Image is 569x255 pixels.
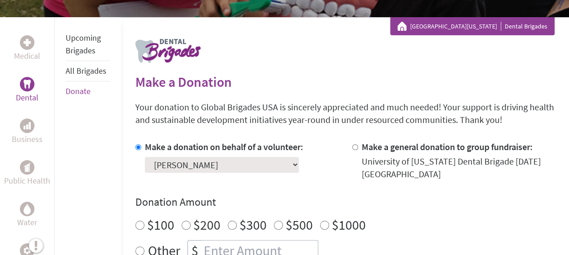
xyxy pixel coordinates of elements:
[147,216,174,233] label: $100
[397,22,547,31] div: Dental Brigades
[16,91,38,104] p: Dental
[66,61,110,81] li: All Brigades
[239,216,267,233] label: $300
[24,122,31,129] img: Business
[193,216,220,233] label: $200
[66,66,106,76] a: All Brigades
[4,160,50,187] a: Public HealthPublic Health
[145,141,303,152] label: Make a donation on behalf of a volunteer:
[4,175,50,187] p: Public Health
[12,133,43,146] p: Business
[66,28,110,61] li: Upcoming Brigades
[66,81,110,101] li: Donate
[24,39,31,46] img: Medical
[332,216,366,233] label: $1000
[16,77,38,104] a: DentalDental
[362,155,555,180] div: University of [US_STATE] Dental Brigade [DATE] [GEOGRAPHIC_DATA]
[14,35,40,62] a: MedicalMedical
[410,22,501,31] a: [GEOGRAPHIC_DATA][US_STATE]
[20,77,34,91] div: Dental
[20,202,34,216] div: Water
[12,118,43,146] a: BusinessBusiness
[17,202,37,229] a: WaterWater
[20,35,34,50] div: Medical
[135,195,555,209] h4: Donation Amount
[24,247,31,254] img: Engineering
[66,86,91,96] a: Donate
[66,33,101,56] a: Upcoming Brigades
[24,80,31,88] img: Dental
[24,163,31,172] img: Public Health
[135,101,555,126] p: Your donation to Global Brigades USA is sincerely appreciated and much needed! Your support is dr...
[24,203,31,214] img: Water
[17,216,37,229] p: Water
[135,39,201,63] img: logo-dental.png
[20,160,34,175] div: Public Health
[286,216,313,233] label: $500
[362,141,533,152] label: Make a general donation to group fundraiser:
[14,50,40,62] p: Medical
[135,74,555,90] h2: Make a Donation
[20,118,34,133] div: Business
